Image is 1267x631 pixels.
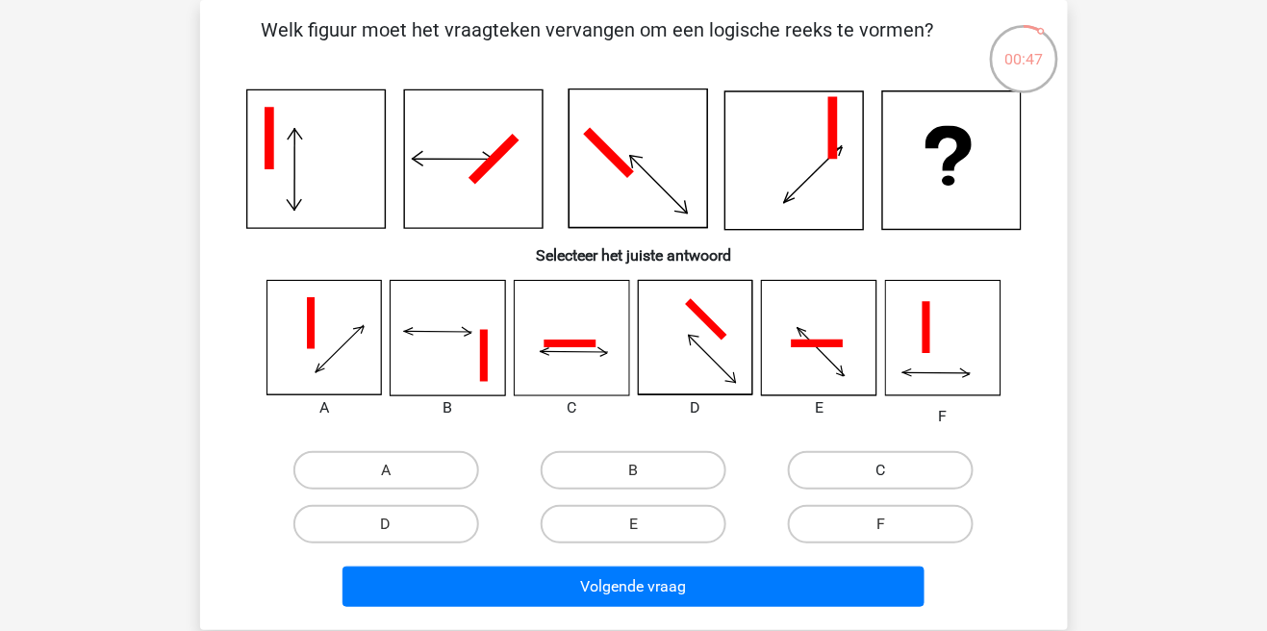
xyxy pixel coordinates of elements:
[252,396,397,419] div: A
[499,396,645,419] div: C
[231,231,1037,265] h6: Selecteer het juiste antwoord
[988,23,1060,71] div: 00:47
[375,396,520,419] div: B
[541,505,726,543] label: E
[342,567,925,607] button: Volgende vraag
[788,451,974,490] label: C
[871,405,1016,428] div: F
[788,505,974,543] label: F
[293,505,479,543] label: D
[231,15,965,73] p: Welk figuur moet het vraagteken vervangen om een logische reeks te vormen?
[747,396,892,419] div: E
[623,396,769,419] div: D
[541,451,726,490] label: B
[293,451,479,490] label: A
